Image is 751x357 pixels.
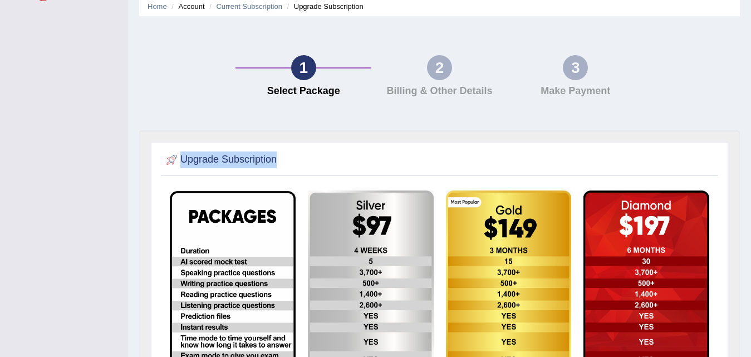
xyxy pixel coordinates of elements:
[169,1,204,12] li: Account
[513,86,638,97] h4: Make Payment
[148,2,167,11] a: Home
[563,55,588,80] div: 3
[164,151,277,168] h2: Upgrade Subscription
[291,55,316,80] div: 1
[216,2,282,11] a: Current Subscription
[427,55,452,80] div: 2
[377,86,502,97] h4: Billing & Other Details
[241,86,366,97] h4: Select Package
[284,1,364,12] li: Upgrade Subscription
